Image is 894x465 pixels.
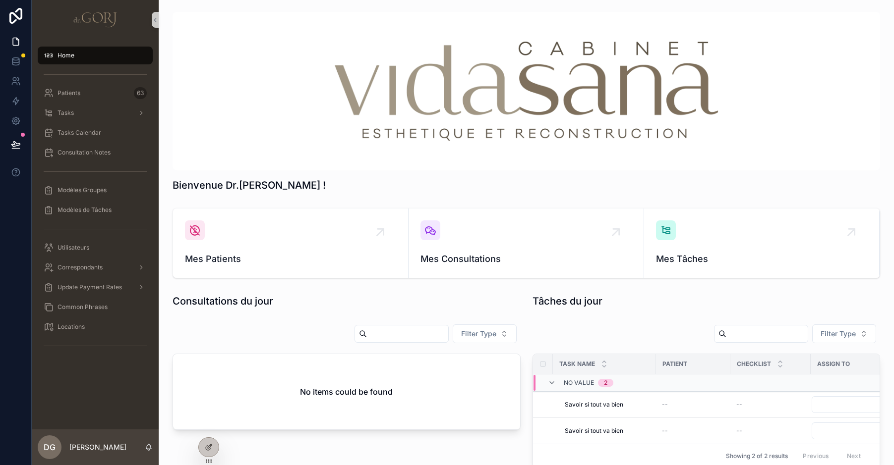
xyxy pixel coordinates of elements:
[736,427,805,435] a: --
[38,104,153,122] a: Tasks
[38,84,153,102] a: Patients63
[38,201,153,219] a: Modèles de Tâches
[565,427,623,435] span: Savoir si tout va bien
[173,178,326,192] h1: Bienvenue Dr.[PERSON_NAME] !
[821,329,856,339] span: Filter Type
[185,252,396,266] span: Mes Patients
[737,360,771,368] span: Checklist
[134,87,147,99] div: 63
[58,109,74,117] span: Tasks
[38,258,153,276] a: Correspondants
[565,401,623,409] span: Savoir si tout va bien
[69,442,126,452] p: [PERSON_NAME]
[604,379,607,387] div: 2
[173,208,409,278] a: Mes Patients
[565,427,650,435] a: Savoir si tout va bien
[420,252,632,266] span: Mes Consultations
[58,244,89,252] span: Utilisateurs
[58,263,103,271] span: Correspondants
[58,52,74,59] span: Home
[58,206,112,214] span: Modèles de Tâches
[736,401,805,409] a: --
[564,379,594,387] span: No value
[58,303,108,311] span: Common Phrases
[58,129,101,137] span: Tasks Calendar
[38,298,153,316] a: Common Phrases
[58,283,122,291] span: Update Payment Rates
[73,12,118,28] img: App logo
[453,324,517,343] button: Select Button
[38,318,153,336] a: Locations
[58,186,107,194] span: Modèles Groupes
[817,360,850,368] span: Assign to
[44,441,56,453] span: DG
[38,181,153,199] a: Modèles Groupes
[38,144,153,161] a: Consultation Notes
[32,40,159,366] div: scrollable content
[662,427,668,435] span: --
[38,124,153,142] a: Tasks Calendar
[662,360,687,368] span: Patient
[533,294,602,308] h1: Tâches du jour
[173,294,273,308] h1: Consultations du jour
[58,89,80,97] span: Patients
[726,452,788,460] span: Showing 2 of 2 results
[656,252,867,266] span: Mes Tâches
[461,329,496,339] span: Filter Type
[58,149,111,156] span: Consultation Notes
[644,208,880,278] a: Mes Tâches
[409,208,644,278] a: Mes Consultations
[662,401,668,409] span: --
[38,239,153,257] a: Utilisateurs
[736,401,742,409] span: --
[736,427,742,435] span: --
[58,323,85,331] span: Locations
[38,47,153,64] a: Home
[662,427,724,435] a: --
[300,386,393,398] h2: No items could be found
[38,278,153,296] a: Update Payment Rates
[559,360,595,368] span: Task Name
[662,401,724,409] a: --
[812,324,876,343] button: Select Button
[565,401,650,409] a: Savoir si tout va bien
